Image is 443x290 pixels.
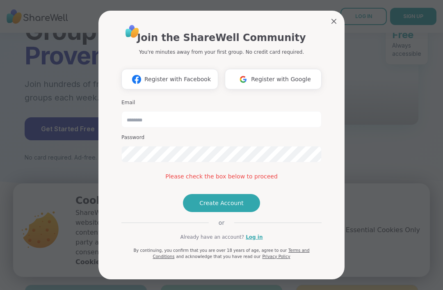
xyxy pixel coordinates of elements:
[129,72,144,87] img: ShareWell Logomark
[251,75,311,84] span: Register with Google
[199,199,244,207] span: Create Account
[123,22,142,41] img: ShareWell Logo
[246,233,263,241] a: Log in
[225,69,322,89] button: Register with Google
[133,248,287,253] span: By continuing, you confirm that you are over 18 years of age, agree to our
[176,254,260,259] span: and acknowledge that you have read our
[180,233,244,241] span: Already have an account?
[183,194,260,212] button: Create Account
[139,48,304,56] p: You're minutes away from your first group. No credit card required.
[262,254,290,259] a: Privacy Policy
[209,219,234,227] span: or
[121,134,322,141] h3: Password
[235,72,251,87] img: ShareWell Logomark
[153,248,309,259] a: Terms and Conditions
[121,69,218,89] button: Register with Facebook
[144,75,211,84] span: Register with Facebook
[137,30,306,45] h1: Join the ShareWell Community
[121,99,322,106] h3: Email
[121,172,322,181] div: Please check the box below to proceed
